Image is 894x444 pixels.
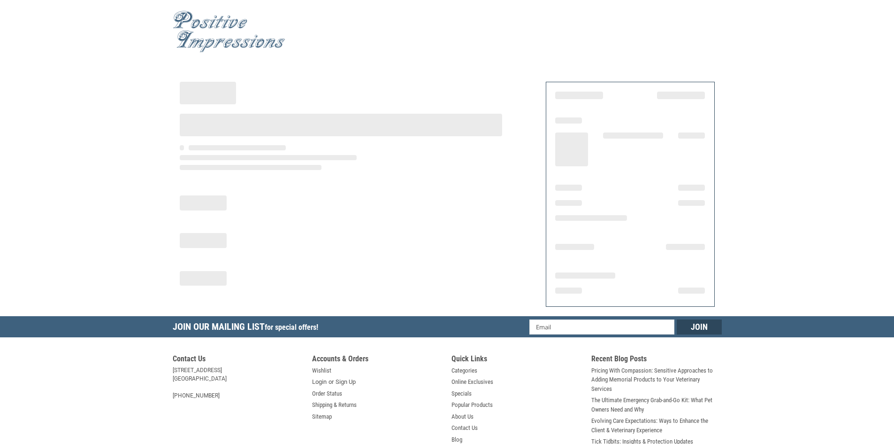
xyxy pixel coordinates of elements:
a: Evolving Care Expectations: Ways to Enhance the Client & Veterinary Experience [591,416,722,435]
a: Specials [451,389,472,398]
span: or [323,377,339,387]
a: Popular Products [451,400,493,410]
a: The Ultimate Emergency Grab-and-Go Kit: What Pet Owners Need and Why [591,396,722,414]
address: [STREET_ADDRESS] [GEOGRAPHIC_DATA] [PHONE_NUMBER] [173,366,303,400]
img: Positive Impressions [173,11,285,53]
h5: Accounts & Orders [312,354,443,366]
a: Sitemap [312,412,332,421]
a: Shipping & Returns [312,400,357,410]
span: for special offers! [265,323,318,332]
a: Login [312,377,327,387]
a: Sign Up [336,377,356,387]
a: About Us [451,412,474,421]
h5: Recent Blog Posts [591,354,722,366]
a: Categories [451,366,477,375]
h5: Join Our Mailing List [173,316,323,340]
a: Pricing With Compassion: Sensitive Approaches to Adding Memorial Products to Your Veterinary Serv... [591,366,722,394]
a: Online Exclusives [451,377,493,387]
a: Contact Us [451,423,478,433]
input: Join [677,319,722,335]
a: Order Status [312,389,342,398]
h5: Quick Links [451,354,582,366]
h5: Contact Us [173,354,303,366]
input: Email [529,319,674,335]
a: Wishlist [312,366,331,375]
